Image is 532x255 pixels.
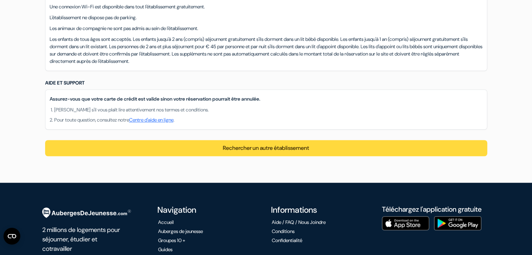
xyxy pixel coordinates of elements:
a: Centre d'aide en ligne [129,117,173,123]
h4: Informations [271,205,374,215]
p: Assurez-vous que votre carte de crédit est valide sinon votre réservation pourrait être annulée. [50,95,483,103]
a: Aide / FAQ / Nous Joindre [272,219,326,225]
p: Une connexion Wi-Fi est disponible dans tout l'établissement gratuitement. [50,3,483,10]
a: Téléchargez l'application gratuite [382,205,482,214]
h4: Navigation [157,205,260,215]
button: Ouvrir le widget CMP [3,228,20,245]
span: Aide et support [45,80,85,86]
p: Les animaux de compagnie ne sont pas admis au sein de l'établissement. [50,25,483,32]
img: Téléchargez l'application gratuite [434,216,481,230]
img: Téléchargez l'application gratuite [382,216,429,230]
a: Rechercher un autre établissement [223,144,309,152]
a: Accueil [158,219,174,225]
p: 2 millions de logements pour séjourner, étudier et cotravailler [42,223,122,254]
img: AubergesDeJeunesse.com.svg [37,202,134,223]
a: Confidentialité [272,237,302,243]
li: [PERSON_NAME] s'il vous plaît lire attentivement nos termes et conditions. [54,106,483,114]
p: L'établissement ne dispose pas de parking. [50,14,483,21]
p: Les enfants de tous âges sont acceptés. Les enfants jusqu'à 2 ans (compris) séjournent gratuiteme... [50,36,483,65]
a: Conditions [272,228,295,234]
li: Pour toute question, consultez notre . [54,116,483,124]
a: Guides [158,246,172,253]
a: Groupes 10 + [158,237,185,243]
a: Auberges de jeunesse [158,228,203,234]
